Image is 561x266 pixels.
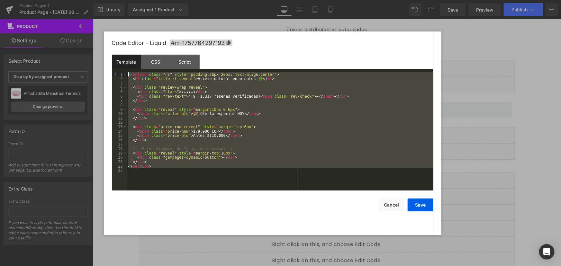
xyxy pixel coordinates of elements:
div: 11 [112,116,127,120]
button: Save [408,199,433,211]
div: CSS [141,55,170,69]
div: 5 [112,90,127,94]
div: 7 [112,98,127,103]
div: 2 [112,76,127,81]
span: Code Editor - Liquid [112,40,167,46]
div: Template [112,55,141,69]
div: 14 [112,129,127,134]
button: Cancel [379,199,404,211]
div: 1 [112,72,127,77]
div: 18 [112,146,127,151]
div: 23 [112,168,127,173]
div: 16 [112,138,127,142]
div: 21 [112,160,127,164]
div: 12 [112,120,127,125]
div: 19 [112,151,127,155]
div: Open Intercom Messenger [539,244,555,260]
a: Únicos distribuidores autorizados [190,4,278,17]
div: 22 [112,164,127,169]
div: Script [170,55,200,69]
div: 9 [112,107,127,112]
div: 15 [112,133,127,138]
span: Click to copy [170,40,232,46]
div: 20 [112,155,127,160]
div: 17 [112,142,127,147]
span: Únicos distribuidores autorizados [194,7,274,13]
div: 3 [112,81,127,85]
div: 4 [112,85,127,90]
div: 10 [112,111,127,116]
div: 8 [112,103,127,107]
div: 13 [112,125,127,129]
div: 6 [112,94,127,99]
